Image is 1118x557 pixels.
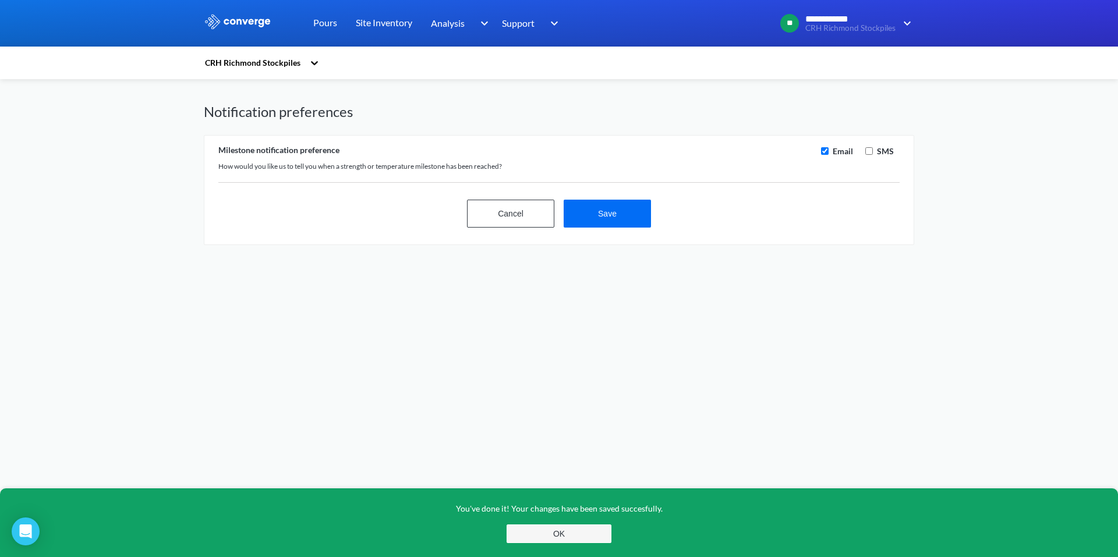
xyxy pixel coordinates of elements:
[543,16,561,30] img: downArrow.svg
[204,14,271,29] img: logo_ewhite.svg
[507,524,611,543] button: OK
[467,200,554,228] button: Cancel
[805,24,896,33] span: CRH Richmond Stockpiles
[830,145,853,158] label: Email
[204,56,304,69] div: CRH Richmond Stockpiles
[502,16,535,30] span: Support
[204,102,914,121] h1: Notification preferences
[431,16,465,30] span: Analysis
[875,145,894,158] label: SMS
[896,16,914,30] img: downArrow.svg
[12,517,40,545] div: Open Intercom Messenger
[218,145,815,155] div: Milestone notification preference
[564,200,651,228] button: Save
[218,160,815,173] div: How would you like us to tell you when a strength or temperature milestone has been reached?
[473,16,491,30] img: downArrow.svg
[413,502,705,515] p: You've done it! Your changes have been saved succesfully.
